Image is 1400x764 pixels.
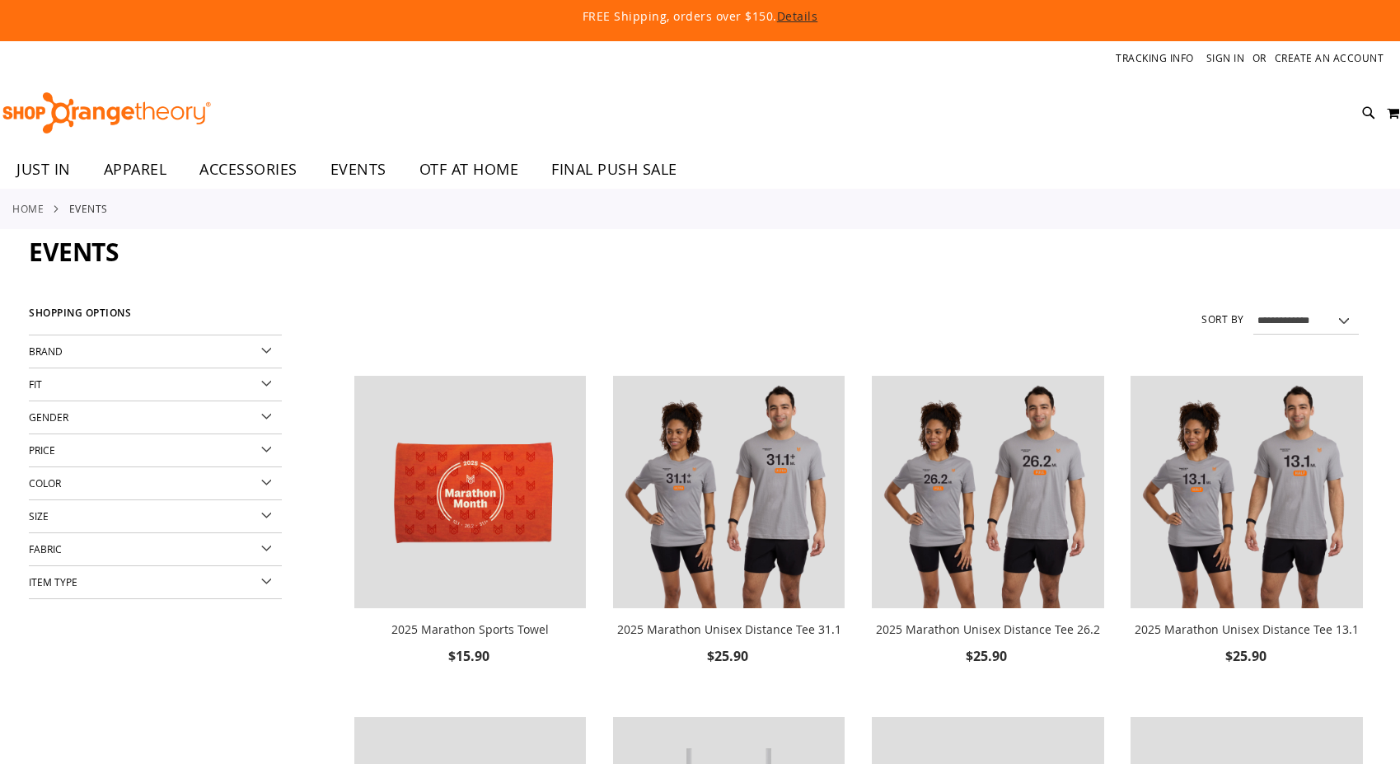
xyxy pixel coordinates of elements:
[535,151,694,189] a: FINAL PUSH SALE
[29,368,282,401] div: Fit
[206,8,1195,25] p: FREE Shipping, orders over $150.
[69,201,108,216] strong: EVENTS
[29,300,282,335] strong: Shopping Options
[419,151,519,188] span: OTF AT HOME
[1275,51,1384,65] a: Create an Account
[16,151,71,188] span: JUST IN
[29,533,282,566] div: Fabric
[199,151,297,188] span: ACCESSORIES
[617,621,841,637] a: 2025 Marathon Unisex Distance Tee 31.1
[183,151,314,189] a: ACCESSORIES
[864,368,1112,710] div: product
[29,443,55,457] span: Price
[314,151,403,188] a: EVENTS
[551,151,677,188] span: FINAL PUSH SALE
[1206,51,1245,65] a: Sign In
[1122,368,1371,710] div: product
[29,235,119,269] span: EVENTS
[346,368,595,710] div: product
[29,476,61,490] span: Color
[876,621,1100,637] a: 2025 Marathon Unisex Distance Tee 26.2
[1201,312,1244,326] label: Sort By
[104,151,167,188] span: APPAREL
[330,151,386,188] span: EVENTS
[605,368,854,710] div: product
[1116,51,1194,65] a: Tracking Info
[448,647,492,665] span: $15.90
[1131,376,1363,612] a: 2025 Marathon Unisex Distance Tee 13.1
[29,410,68,424] span: Gender
[1225,647,1269,665] span: $25.90
[613,376,845,608] img: 2025 Marathon Unisex Distance Tee 31.1
[1135,621,1359,637] a: 2025 Marathon Unisex Distance Tee 13.1
[777,8,818,24] a: Details
[872,376,1104,608] img: 2025 Marathon Unisex Distance Tee 26.2
[707,647,751,665] span: $25.90
[354,376,587,608] img: 2025 Marathon Sports Towel
[29,566,282,599] div: Item Type
[966,647,1009,665] span: $25.90
[29,345,63,358] span: Brand
[29,509,49,523] span: Size
[29,377,42,391] span: Fit
[29,467,282,500] div: Color
[613,376,845,612] a: 2025 Marathon Unisex Distance Tee 31.1
[87,151,184,189] a: APPAREL
[29,335,282,368] div: Brand
[29,575,77,588] span: Item Type
[29,500,282,533] div: Size
[29,401,282,434] div: Gender
[391,621,549,637] a: 2025 Marathon Sports Towel
[29,542,62,555] span: Fabric
[403,151,536,189] a: OTF AT HOME
[354,376,587,612] a: 2025 Marathon Sports Towel
[1131,376,1363,608] img: 2025 Marathon Unisex Distance Tee 13.1
[872,376,1104,612] a: 2025 Marathon Unisex Distance Tee 26.2
[12,201,44,216] a: Home
[29,434,282,467] div: Price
